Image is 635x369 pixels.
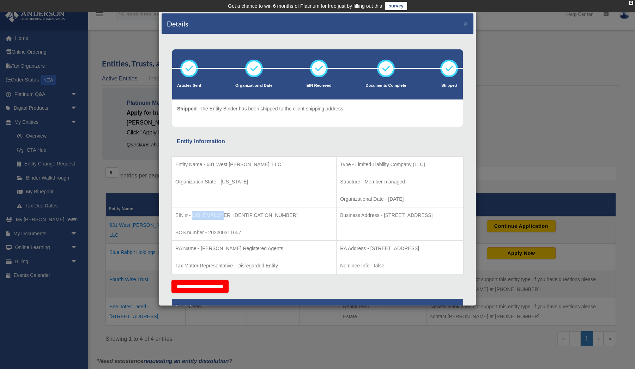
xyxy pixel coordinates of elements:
[340,261,460,270] p: Nominee Info - false
[629,1,633,5] div: close
[177,104,345,113] p: The Entity Binder has been shipped to the client shipping address.
[177,82,201,89] p: Articles Sent
[340,160,460,169] p: Type - Limited Liability Company (LLC)
[228,2,382,10] div: Get a chance to win 6 months of Platinum for free just by filling out this
[340,244,460,253] p: RA Address - [STREET_ADDRESS]
[307,82,332,89] p: EIN Recieved
[464,20,468,27] button: ×
[175,244,333,253] p: RA Name - [PERSON_NAME] Registered Agents
[235,82,272,89] p: Organizational Date
[175,228,333,237] p: SOS number - 202200311657
[177,106,200,111] span: Shipped -
[340,195,460,204] p: Organizational Date - [DATE]
[177,137,458,146] div: Entity Information
[440,82,458,89] p: Shipped
[175,160,333,169] p: Entity Name - 631 West [PERSON_NAME], LLC
[175,211,333,220] p: EIN # - [US_EMPLOYER_IDENTIFICATION_NUMBER]
[167,19,188,29] h4: Details
[172,298,464,316] th: Tax Information
[175,261,333,270] p: Tax Matter Representative - Disregarded Entity
[175,177,333,186] p: Organization State - [US_STATE]
[340,211,460,220] p: Business Address - [STREET_ADDRESS]
[340,177,460,186] p: Structure - Member-managed
[365,82,406,89] p: Documents Complete
[385,2,407,10] a: survey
